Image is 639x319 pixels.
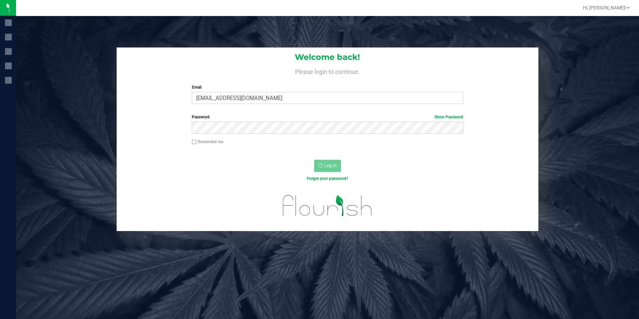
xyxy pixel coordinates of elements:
[275,189,380,223] img: flourish_logo.svg
[117,53,539,62] h1: Welcome back!
[192,140,197,144] input: Remember me
[314,160,341,172] button: Log In
[434,115,463,119] a: Show Password
[307,176,348,181] a: Forgot your password?
[192,84,463,90] label: Email
[192,139,223,145] label: Remember me
[117,67,539,75] h4: Please login to continue.
[324,163,337,168] span: Log In
[583,5,626,10] span: Hi, [PERSON_NAME]!
[192,115,210,119] span: Password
